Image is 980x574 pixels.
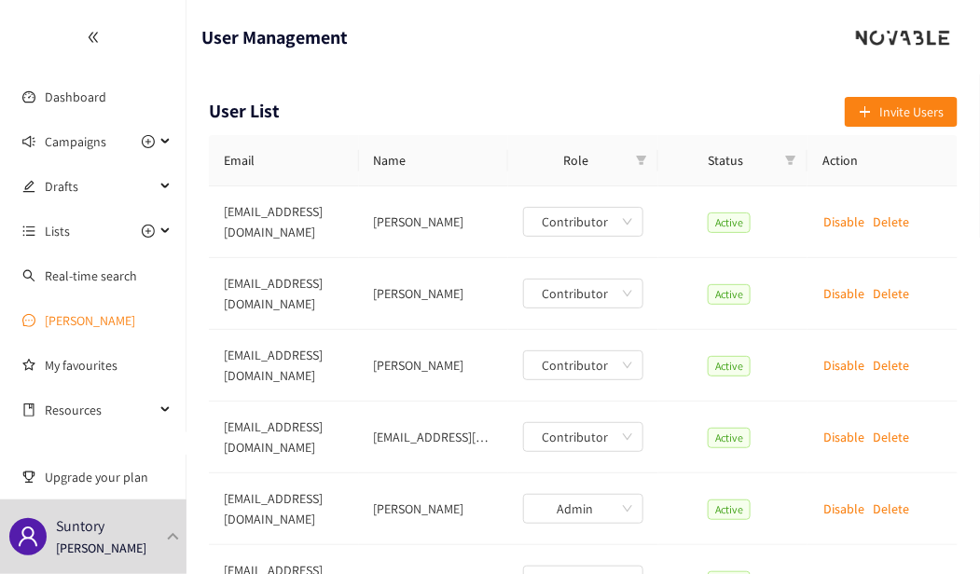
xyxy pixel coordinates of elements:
span: Status [673,150,779,171]
span: Role [523,150,628,171]
span: Active [708,212,751,233]
span: filter [785,155,796,166]
button: Disable [824,207,865,237]
p: Disable [824,355,865,376]
span: filter [636,155,647,166]
a: Dashboard [45,89,106,105]
button: Delete [874,350,910,380]
span: Upgrade your plan [45,458,172,496]
span: Resources [45,391,155,429]
th: Action [807,135,958,186]
span: plus [859,105,872,120]
span: filter [632,146,651,174]
span: book [22,403,35,417]
span: Drafts [45,168,155,205]
button: Disable [824,279,865,308]
a: My favourites [45,347,172,384]
td: [EMAIL_ADDRESS][DOMAIN_NAME] [209,330,359,402]
td: Aya Osumi [359,186,509,258]
span: filter [781,146,800,174]
button: Delete [874,279,910,308]
button: Delete [874,207,910,237]
p: Disable [824,212,865,232]
button: Disable [824,350,865,380]
p: Delete [874,212,910,232]
span: Contributor [534,423,632,451]
span: Campaigns [45,123,106,160]
span: Admin [534,495,632,523]
h1: User List [209,97,280,126]
th: Name [359,135,509,186]
span: Contributor [534,208,632,236]
td: Maki_Umekage@suntory.co.jp Maki_Umekage@suntory.co.jp [359,402,509,473]
span: Contributor [534,351,632,379]
p: Delete [874,355,910,376]
span: plus-circle [142,135,155,148]
td: [EMAIL_ADDRESS][DOMAIN_NAME] [209,258,359,330]
p: Suntory [56,514,104,538]
th: Email [209,135,359,186]
td: [EMAIL_ADDRESS][DOMAIN_NAME] [209,473,359,545]
a: [PERSON_NAME] [45,312,135,329]
td: IZURU ABE [359,258,509,330]
span: Invite Users [879,102,944,122]
a: Real-time search [45,267,137,284]
span: sound [22,135,35,148]
span: edit [22,180,35,193]
span: Lists [45,212,70,250]
button: plusInvite Users [845,97,958,127]
td: Jumpei Umetsu [359,330,509,402]
span: plus-circle [142,225,155,238]
span: trophy [22,471,35,484]
iframe: Chat Widget [676,373,980,574]
span: user [17,526,39,548]
p: Delete [874,283,910,304]
p: [PERSON_NAME] [56,538,146,558]
td: [EMAIL_ADDRESS][DOMAIN_NAME] [209,402,359,473]
p: Disable [824,283,865,304]
span: Active [708,356,751,376]
span: Active [708,284,751,305]
span: double-left [87,31,100,44]
td: [EMAIL_ADDRESS][DOMAIN_NAME] [209,186,359,258]
td: Mari Hiramoto [359,473,509,545]
span: Contributor [534,280,632,307]
span: unordered-list [22,225,35,238]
